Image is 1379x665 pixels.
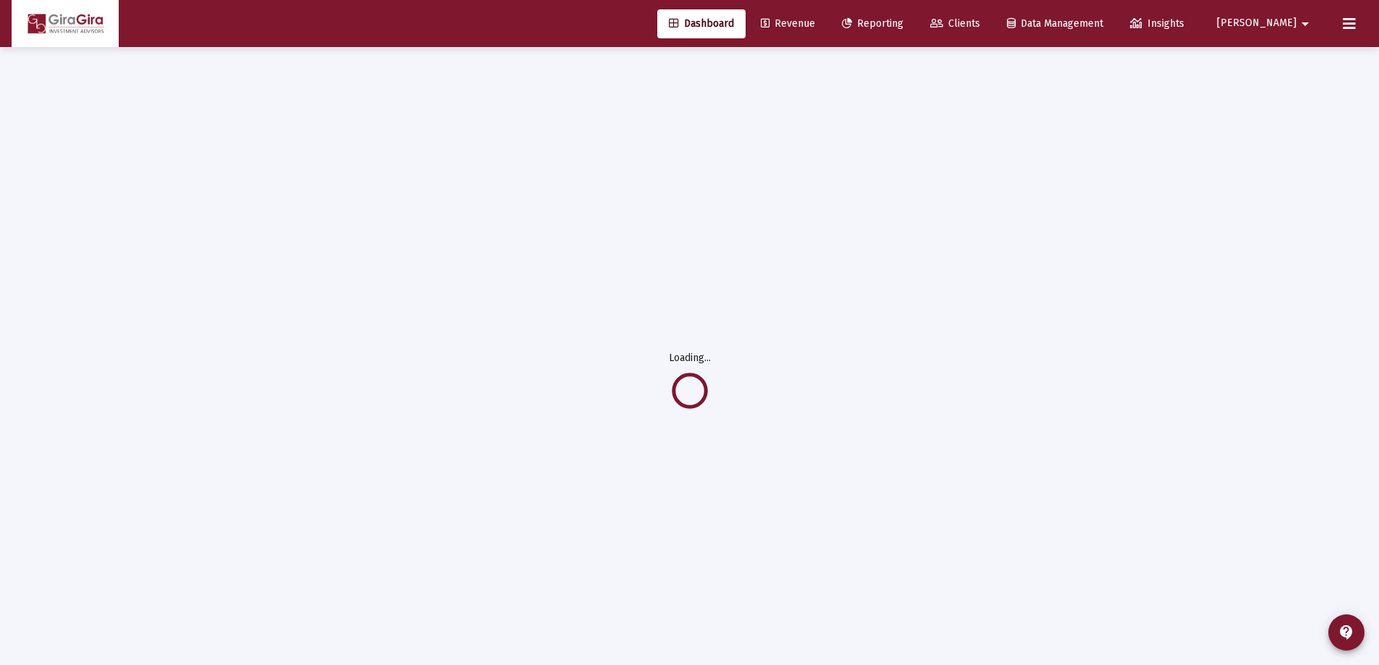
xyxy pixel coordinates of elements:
[749,9,827,38] a: Revenue
[1118,9,1196,38] a: Insights
[830,9,915,38] a: Reporting
[657,9,746,38] a: Dashboard
[22,9,108,38] img: Dashboard
[930,17,980,30] span: Clients
[842,17,903,30] span: Reporting
[669,17,734,30] span: Dashboard
[1199,9,1331,38] button: [PERSON_NAME]
[761,17,815,30] span: Revenue
[1296,9,1314,38] mat-icon: arrow_drop_down
[1007,17,1103,30] span: Data Management
[1130,17,1184,30] span: Insights
[995,9,1115,38] a: Data Management
[1338,624,1355,641] mat-icon: contact_support
[919,9,992,38] a: Clients
[1217,17,1296,30] span: [PERSON_NAME]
